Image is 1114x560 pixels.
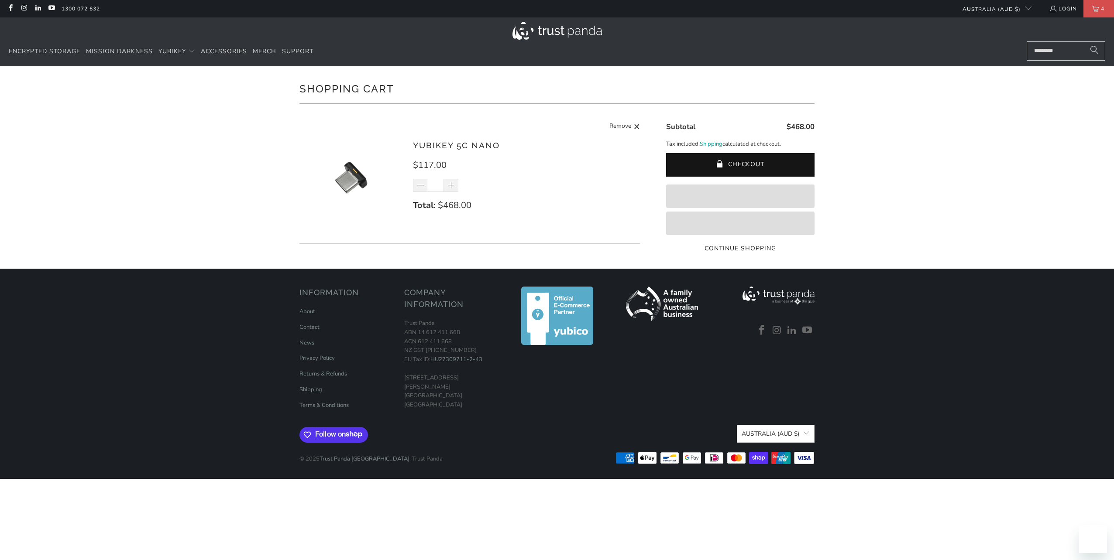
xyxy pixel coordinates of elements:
[666,244,815,253] a: Continue Shopping
[755,325,768,336] a: Trust Panda Australia on Facebook
[299,323,320,331] a: Contact
[1049,4,1077,14] a: Login
[413,140,500,150] a: YubiKey 5C Nano
[201,41,247,62] a: Accessories
[34,5,41,12] a: Trust Panda Australia on LinkedIn
[253,47,276,55] span: Merch
[282,41,313,62] a: Support
[700,140,722,149] a: Shipping
[413,199,436,211] strong: Total:
[9,41,80,62] a: Encrypted Storage
[801,325,814,336] a: Trust Panda Australia on YouTube
[786,325,799,336] a: Trust Panda Australia on LinkedIn
[438,199,471,211] span: $468.00
[1079,525,1107,553] iframe: Button to launch messaging window
[62,4,100,14] a: 1300 072 632
[666,140,815,149] p: Tax included. calculated at checkout.
[20,5,28,12] a: Trust Panda Australia on Instagram
[158,47,186,55] span: YubiKey
[413,159,447,171] span: $117.00
[299,386,322,393] a: Shipping
[48,5,55,12] a: Trust Panda Australia on YouTube
[86,47,153,55] span: Mission Darkness
[512,22,602,40] img: Trust Panda Australia
[770,325,784,336] a: Trust Panda Australia on Instagram
[1027,41,1105,61] input: Search...
[9,47,80,55] span: Encrypted Storage
[404,319,500,410] p: Trust Panda ABN 14 612 411 668 ACN 612 411 668 NZ GST [PHONE_NUMBER] EU Tax ID: [STREET_ADDRESS][...
[1083,41,1105,61] button: Search
[158,41,195,62] summary: YubiKey
[666,122,695,132] span: Subtotal
[253,41,276,62] a: Merch
[299,401,349,409] a: Terms & Conditions
[666,153,815,177] button: Checkout
[299,354,335,362] a: Privacy Policy
[201,47,247,55] span: Accessories
[7,5,14,12] a: Trust Panda Australia on Facebook
[320,455,409,463] a: Trust Panda [GEOGRAPHIC_DATA]
[299,339,314,347] a: News
[787,122,815,132] span: $468.00
[299,79,815,97] h1: Shopping Cart
[9,41,313,62] nav: Translation missing: en.navigation.header.main_nav
[282,47,313,55] span: Support
[299,126,404,230] img: YubiKey 5C Nano
[299,307,315,315] a: About
[299,370,347,378] a: Returns & Refunds
[299,446,443,464] p: © 2025 . Trust Panda
[430,355,482,363] a: HU27309711-2-43
[737,425,815,443] button: Australia (AUD $)
[609,121,631,132] span: Remove
[609,121,640,132] a: Remove
[86,41,153,62] a: Mission Darkness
